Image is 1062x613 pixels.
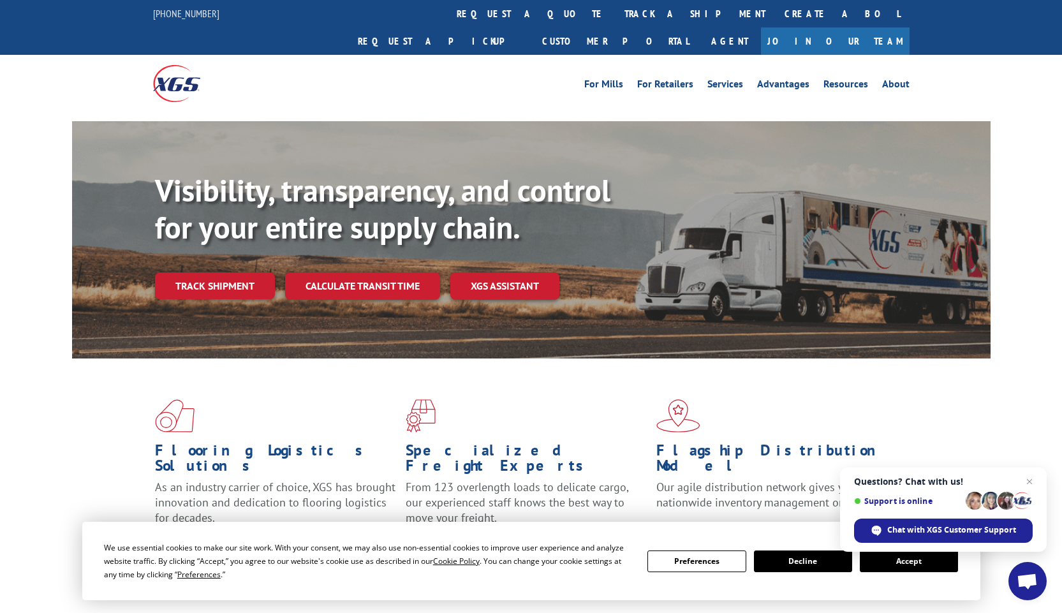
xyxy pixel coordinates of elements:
a: Track shipment [155,272,275,299]
a: For Retailers [637,79,693,93]
h1: Flooring Logistics Solutions [155,443,396,480]
div: We use essential cookies to make our site work. With your consent, we may also use non-essential ... [104,541,632,581]
a: Open chat [1008,562,1047,600]
a: Request a pickup [348,27,533,55]
div: Cookie Consent Prompt [82,522,980,600]
a: For Mills [584,79,623,93]
button: Decline [754,550,852,572]
h1: Flagship Distribution Model [656,443,897,480]
span: Cookie Policy [433,556,480,566]
a: Customer Portal [533,27,698,55]
a: Resources [823,79,868,93]
span: Chat with XGS Customer Support [854,519,1033,543]
a: Services [707,79,743,93]
p: From 123 overlength loads to delicate cargo, our experienced staff knows the best way to move you... [406,480,647,536]
a: Advantages [757,79,809,93]
span: Our agile distribution network gives you nationwide inventory management on demand. [656,480,891,510]
a: [PHONE_NUMBER] [153,7,219,20]
img: xgs-icon-total-supply-chain-intelligence-red [155,399,195,432]
a: About [882,79,910,93]
a: Calculate transit time [285,272,440,300]
span: As an industry carrier of choice, XGS has brought innovation and dedication to flooring logistics... [155,480,395,525]
span: Preferences [177,569,221,580]
h1: Specialized Freight Experts [406,443,647,480]
b: Visibility, transparency, and control for your entire supply chain. [155,170,610,247]
span: Support is online [854,496,961,506]
span: Chat with XGS Customer Support [887,524,1016,536]
img: xgs-icon-focused-on-flooring-red [406,399,436,432]
a: Join Our Team [761,27,910,55]
a: Agent [698,27,761,55]
a: XGS ASSISTANT [450,272,559,300]
button: Accept [860,550,958,572]
span: Questions? Chat with us! [854,476,1033,487]
img: xgs-icon-flagship-distribution-model-red [656,399,700,432]
button: Preferences [647,550,746,572]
